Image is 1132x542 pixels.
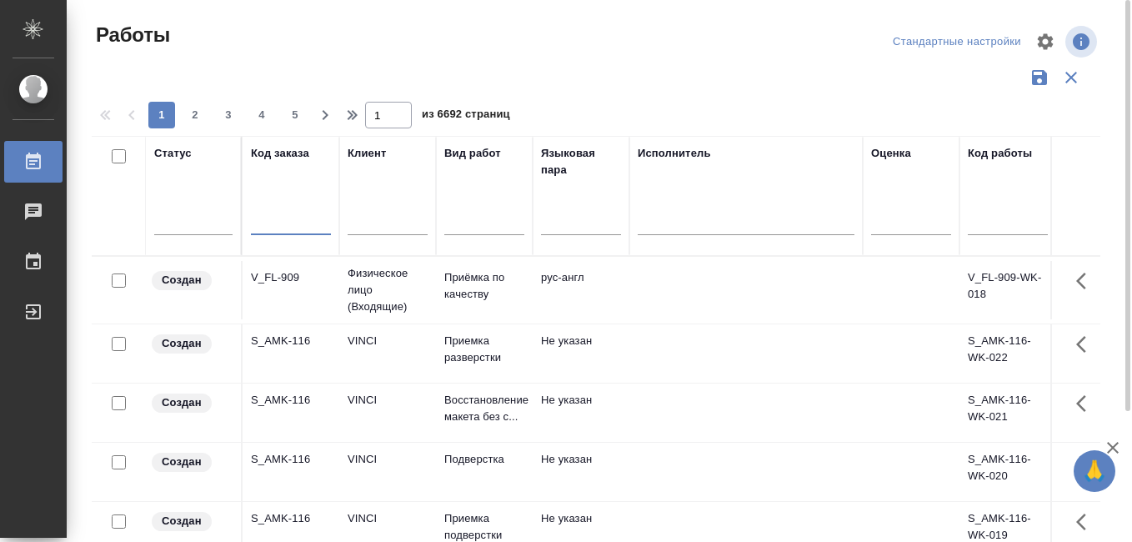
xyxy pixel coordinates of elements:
[348,333,428,349] p: VINCI
[162,454,202,470] p: Создан
[282,107,308,123] span: 5
[1066,502,1106,542] button: Здесь прячутся важные кнопки
[959,384,1056,442] td: S_AMK-116-WK-021
[1066,384,1106,424] button: Здесь прячутся важные кнопки
[248,102,275,128] button: 4
[215,107,242,123] span: 3
[150,269,233,292] div: Заказ еще не согласован с клиентом, искать исполнителей рано
[1055,62,1087,93] button: Сбросить фильтры
[348,510,428,527] p: VINCI
[282,102,308,128] button: 5
[150,451,233,474] div: Заказ еще не согласован с клиентом, искать исполнителей рано
[1024,62,1055,93] button: Сохранить фильтры
[251,510,331,527] div: S_AMK-116
[251,269,331,286] div: V_FL-909
[92,22,170,48] span: Работы
[444,392,524,425] p: Восстановление макета без с...
[251,145,309,162] div: Код заказа
[959,261,1056,319] td: V_FL-909-WK-018
[444,145,501,162] div: Вид работ
[1066,261,1106,301] button: Здесь прячутся важные кнопки
[348,145,386,162] div: Клиент
[150,510,233,533] div: Заказ еще не согласован с клиентом, искать исполнителей рано
[1066,324,1106,364] button: Здесь прячутся важные кнопки
[348,392,428,409] p: VINCI
[533,261,629,319] td: рус-англ
[162,335,202,352] p: Создан
[215,102,242,128] button: 3
[1074,450,1115,492] button: 🙏
[348,451,428,468] p: VINCI
[162,513,202,529] p: Создан
[422,104,510,128] span: из 6692 страниц
[182,102,208,128] button: 2
[154,145,192,162] div: Статус
[1066,443,1106,483] button: Здесь прячутся важные кнопки
[968,145,1032,162] div: Код работы
[1080,454,1109,489] span: 🙏
[541,145,621,178] div: Языковая пара
[533,384,629,442] td: Не указан
[959,324,1056,383] td: S_AMK-116-WK-022
[251,392,331,409] div: S_AMK-116
[150,333,233,355] div: Заказ еще не согласован с клиентом, искать исполнителей рано
[248,107,275,123] span: 4
[1065,26,1100,58] span: Посмотреть информацию
[162,272,202,289] p: Создан
[444,333,524,366] p: Приемка разверстки
[444,269,524,303] p: Приёмка по качеству
[182,107,208,123] span: 2
[150,392,233,414] div: Заказ еще не согласован с клиентом, искать исполнителей рано
[889,29,1025,55] div: split button
[444,451,524,468] p: Подверстка
[1025,22,1065,62] span: Настроить таблицу
[533,324,629,383] td: Не указан
[533,443,629,501] td: Не указан
[871,145,911,162] div: Оценка
[638,145,711,162] div: Исполнитель
[251,451,331,468] div: S_AMK-116
[162,394,202,411] p: Создан
[251,333,331,349] div: S_AMK-116
[348,265,428,315] p: Физическое лицо (Входящие)
[959,443,1056,501] td: S_AMK-116-WK-020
